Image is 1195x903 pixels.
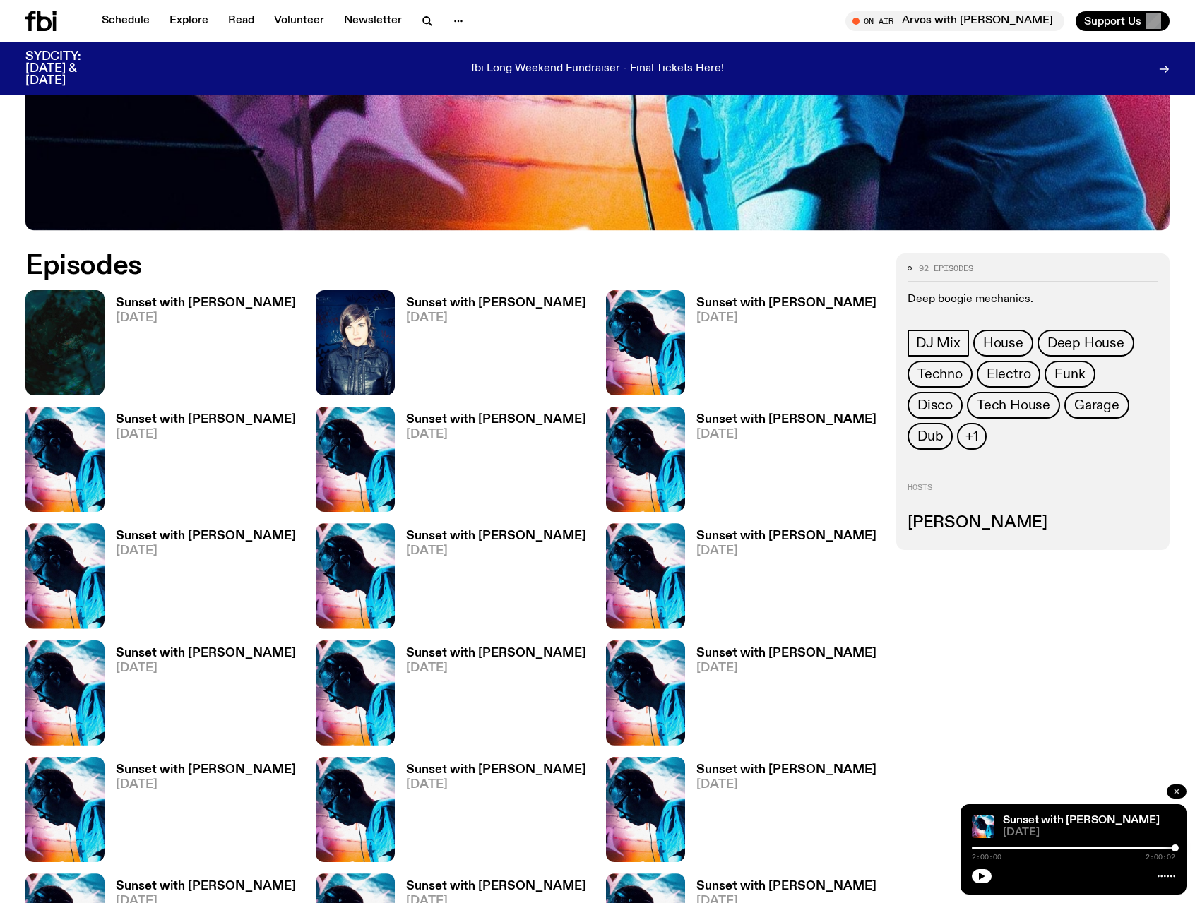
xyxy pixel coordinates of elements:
span: Tech House [977,397,1050,413]
a: Explore [161,11,217,31]
span: Disco [917,397,953,413]
img: Simon Caldwell stands side on, looking downwards. He has headphones on. Behind him is a brightly ... [606,757,685,862]
a: Read [220,11,263,31]
button: Support Us [1076,11,1170,31]
h3: Sunset with [PERSON_NAME] [116,297,296,309]
img: Simon Caldwell stands side on, looking downwards. He has headphones on. Behind him is a brightly ... [25,523,105,628]
h3: Sunset with [PERSON_NAME] [696,764,876,776]
a: Sunset with [PERSON_NAME][DATE] [395,530,586,628]
h3: Sunset with [PERSON_NAME] [406,647,586,659]
span: Deep House [1047,335,1124,351]
span: +1 [965,429,978,444]
a: Dub [908,423,953,450]
a: Volunteer [266,11,333,31]
h3: Sunset with [PERSON_NAME] [406,880,586,892]
button: +1 [957,423,987,450]
a: Sunset with [PERSON_NAME][DATE] [395,647,586,746]
h3: Sunset with [PERSON_NAME] [696,647,876,659]
a: Sunset with [PERSON_NAME] [1003,815,1160,826]
a: Sunset with [PERSON_NAME][DATE] [105,297,296,395]
img: Simon Caldwell stands side on, looking downwards. He has headphones on. Behind him is a brightly ... [316,640,395,746]
span: 2:00:02 [1146,854,1175,861]
span: 2:00:00 [972,854,1001,861]
h3: Sunset with [PERSON_NAME] [696,880,876,892]
h3: Sunset with [PERSON_NAME] [116,647,296,659]
h3: Sunset with [PERSON_NAME] [696,414,876,426]
img: Simon Caldwell stands side on, looking downwards. He has headphones on. Behind him is a brightly ... [606,290,685,395]
span: DJ Mix [916,335,961,351]
span: Techno [917,366,963,382]
h3: Sunset with [PERSON_NAME] [406,764,586,776]
span: Electro [987,366,1031,382]
a: Sunset with [PERSON_NAME][DATE] [685,764,876,862]
h2: Hosts [908,484,1158,501]
a: Techno [908,361,973,388]
img: Simon Caldwell stands side on, looking downwards. He has headphones on. Behind him is a brightly ... [606,640,685,746]
span: [DATE] [406,779,586,791]
a: Sunset with [PERSON_NAME][DATE] [685,647,876,746]
a: Disco [908,392,963,419]
p: fbi Long Weekend Fundraiser - Final Tickets Here! [471,63,724,76]
img: Simon Caldwell stands side on, looking downwards. He has headphones on. Behind him is a brightly ... [972,815,994,838]
a: Sunset with [PERSON_NAME][DATE] [105,414,296,512]
a: Sunset with [PERSON_NAME][DATE] [105,530,296,628]
span: [DATE] [406,429,586,441]
a: Newsletter [335,11,410,31]
img: Simon Caldwell stands side on, looking downwards. He has headphones on. Behind him is a brightly ... [25,407,105,512]
a: Schedule [93,11,158,31]
a: House [973,330,1033,357]
a: Sunset with [PERSON_NAME][DATE] [105,764,296,862]
h3: Sunset with [PERSON_NAME] [406,297,586,309]
a: Garage [1064,392,1129,419]
span: [DATE] [696,429,876,441]
a: Deep House [1038,330,1134,357]
a: Sunset with [PERSON_NAME][DATE] [395,414,586,512]
a: Sunset with [PERSON_NAME][DATE] [685,530,876,628]
h3: Sunset with [PERSON_NAME] [696,530,876,542]
span: Dub [917,429,943,444]
h3: Sunset with [PERSON_NAME] [696,297,876,309]
a: Sunset with [PERSON_NAME][DATE] [685,297,876,395]
a: Funk [1045,361,1095,388]
a: Sunset with [PERSON_NAME][DATE] [395,297,586,395]
span: [DATE] [406,545,586,557]
span: [DATE] [116,779,296,791]
a: Sunset with [PERSON_NAME][DATE] [685,414,876,512]
a: Electro [977,361,1041,388]
a: Sunset with [PERSON_NAME][DATE] [395,764,586,862]
span: Support Us [1084,15,1141,28]
h3: Sunset with [PERSON_NAME] [116,880,296,892]
h3: Sunset with [PERSON_NAME] [406,414,586,426]
span: [DATE] [696,779,876,791]
h3: Sunset with [PERSON_NAME] [116,764,296,776]
img: Simon Caldwell stands side on, looking downwards. He has headphones on. Behind him is a brightly ... [316,757,395,862]
h3: Sunset with [PERSON_NAME] [406,530,586,542]
span: [DATE] [696,312,876,324]
a: Tech House [967,392,1060,419]
a: DJ Mix [908,330,969,357]
h3: SYDCITY: [DATE] & [DATE] [25,51,116,87]
span: [DATE] [696,662,876,674]
img: Simon Caldwell stands side on, looking downwards. He has headphones on. Behind him is a brightly ... [25,757,105,862]
img: Simon Caldwell stands side on, looking downwards. He has headphones on. Behind him is a brightly ... [25,640,105,746]
h3: Sunset with [PERSON_NAME] [116,414,296,426]
span: [DATE] [116,662,296,674]
h2: Episodes [25,253,783,279]
span: Funk [1054,366,1085,382]
img: Simon Caldwell stands side on, looking downwards. He has headphones on. Behind him is a brightly ... [316,407,395,512]
a: Sunset with [PERSON_NAME][DATE] [105,647,296,746]
h3: Sunset with [PERSON_NAME] [116,530,296,542]
span: [DATE] [116,312,296,324]
h3: [PERSON_NAME] [908,515,1158,531]
p: Deep boogie mechanics. [908,293,1158,306]
span: [DATE] [406,662,586,674]
button: On AirArvos with [PERSON_NAME] [845,11,1064,31]
span: [DATE] [406,312,586,324]
span: [DATE] [696,545,876,557]
span: Garage [1074,397,1119,413]
span: 92 episodes [919,265,973,273]
span: [DATE] [1003,827,1175,838]
img: Simon Caldwell stands side on, looking downwards. He has headphones on. Behind him is a brightly ... [606,523,685,628]
span: [DATE] [116,545,296,557]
